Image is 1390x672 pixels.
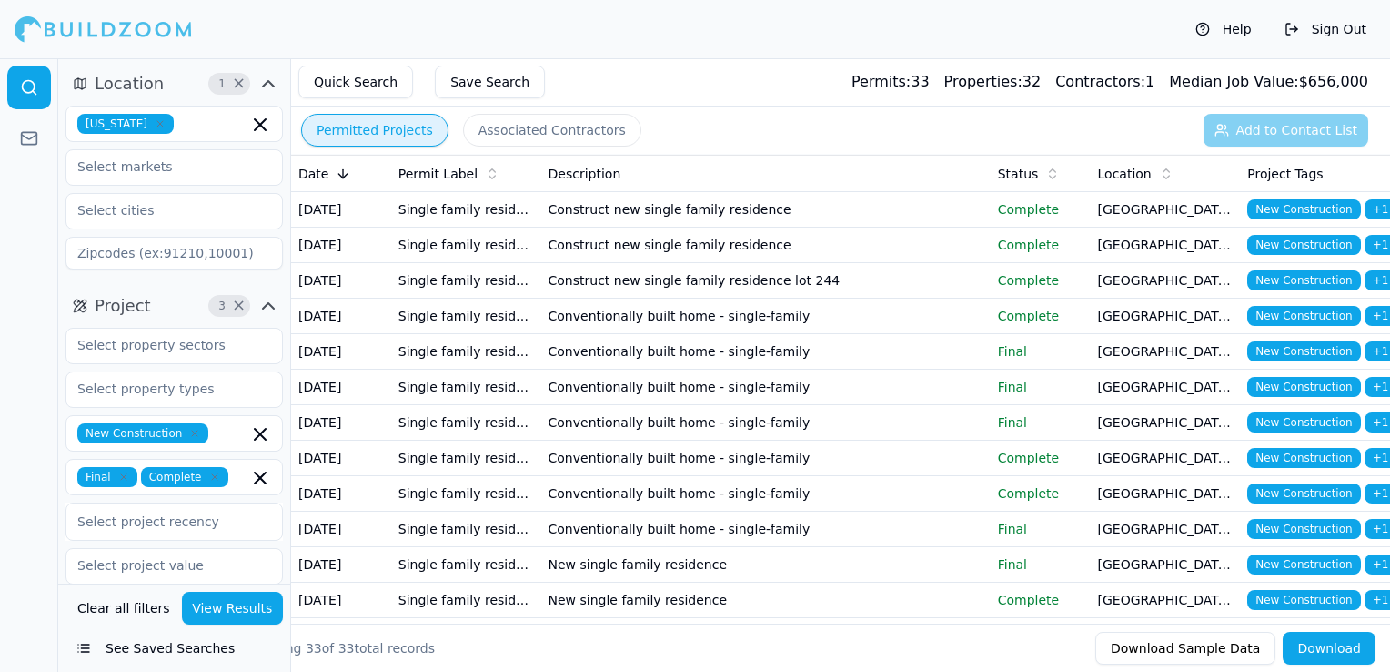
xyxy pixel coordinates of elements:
[541,228,991,263] td: Construct new single family residence
[1091,334,1241,370] td: [GEOGRAPHIC_DATA], [GEOGRAPHIC_DATA]
[298,66,413,98] button: Quick Search
[541,192,991,228] td: Construct new single family residence
[95,71,164,97] span: Location
[391,512,541,547] td: Single family residence
[998,449,1083,467] p: Complete
[1247,199,1360,219] span: New Construction
[398,165,534,183] div: Permit Label
[291,405,391,441] td: [DATE]
[66,194,259,227] input: Select cities
[1091,370,1241,405] td: [GEOGRAPHIC_DATA], [GEOGRAPHIC_DATA]
[1247,165,1383,183] div: Project Tags
[463,114,641,147] button: Associated Contractors
[944,73,1022,90] span: Properties:
[541,441,991,476] td: Conventionally built home - single-family
[998,378,1083,396] p: Final
[291,299,391,334] td: [DATE]
[541,263,991,299] td: Construct new single family residence lot 244
[541,370,991,405] td: Conventionally built home - single-family
[291,583,391,618] td: [DATE]
[1091,405,1241,441] td: [GEOGRAPHIC_DATA], [GEOGRAPHIC_DATA]
[549,165,983,183] div: Description
[291,512,391,547] td: [DATE]
[1247,412,1360,433] span: New Construction
[338,641,355,656] span: 33
[998,591,1083,609] p: Complete
[998,413,1083,432] p: Final
[1095,632,1275,665] button: Download Sample Data
[77,423,208,443] span: New Construction
[291,476,391,512] td: [DATE]
[998,271,1083,290] p: Complete
[391,334,541,370] td: Single family residence
[1091,441,1241,476] td: [GEOGRAPHIC_DATA], [GEOGRAPHIC_DATA]
[1247,270,1360,290] span: New Construction
[1091,192,1241,228] td: [GEOGRAPHIC_DATA], [GEOGRAPHIC_DATA]
[65,291,283,321] button: Project3Clear Project filters
[306,641,322,656] span: 33
[66,150,259,183] input: Select markets
[291,228,391,263] td: [DATE]
[541,618,991,654] td: Conventionally built home- single family
[301,114,448,147] button: Permitted Projects
[1247,341,1360,361] span: New Construction
[213,75,231,93] span: 1
[998,200,1083,219] p: Complete
[65,69,283,98] button: Location1Clear Location filters
[1247,235,1360,255] span: New Construction
[1091,476,1241,512] td: [GEOGRAPHIC_DATA], [GEOGRAPHIC_DATA]
[1247,519,1360,539] span: New Construction
[66,329,259,361] input: Select property sectors
[291,263,391,299] td: [DATE]
[998,342,1083,361] p: Final
[77,467,137,487] span: Final
[391,618,541,654] td: Single family residence
[182,592,284,625] button: View Results
[1247,555,1360,575] span: New Construction
[291,547,391,583] td: [DATE]
[1091,547,1241,583] td: [GEOGRAPHIC_DATA], [GEOGRAPHIC_DATA]
[232,301,246,311] span: Clear Project filters
[851,73,911,90] span: Permits:
[1247,448,1360,468] span: New Construction
[998,555,1083,574] p: Final
[1091,263,1241,299] td: [GEOGRAPHIC_DATA], [GEOGRAPHIC_DATA]
[1247,377,1360,397] span: New Construction
[77,114,174,134] span: [US_STATE]
[541,405,991,441] td: Conventionally built home - single-family
[1247,306,1360,326] span: New Construction
[1098,165,1234,183] div: Location
[391,370,541,405] td: Single family residence
[1247,484,1360,504] span: New Construction
[95,293,151,319] span: Project
[1055,73,1145,90] span: Contractors:
[541,299,991,334] td: Conventionally built home - single-family
[391,583,541,618] td: Single family residence
[291,192,391,228] td: [DATE]
[944,71,1042,93] div: 32
[232,79,246,88] span: Clear Location filters
[291,334,391,370] td: [DATE]
[298,165,384,183] div: Date
[851,71,930,93] div: 33
[66,372,259,405] input: Select property types
[391,441,541,476] td: Single family residence
[1283,632,1375,665] button: Download
[247,639,435,657] div: Showing of total records
[65,632,283,665] button: See Saved Searches
[1091,228,1241,263] td: [GEOGRAPHIC_DATA], [GEOGRAPHIC_DATA]
[998,307,1083,325] p: Complete
[541,547,991,583] td: New single family residence
[391,228,541,263] td: Single family residence
[1275,15,1375,44] button: Sign Out
[1169,73,1298,90] span: Median Job Value:
[391,476,541,512] td: Single family residence
[73,592,175,625] button: Clear all filters
[541,512,991,547] td: Conventionally built home - single-family
[391,263,541,299] td: Single family residence
[291,370,391,405] td: [DATE]
[1186,15,1261,44] button: Help
[1091,299,1241,334] td: [GEOGRAPHIC_DATA], [GEOGRAPHIC_DATA]
[998,520,1083,538] p: Final
[998,236,1083,254] p: Complete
